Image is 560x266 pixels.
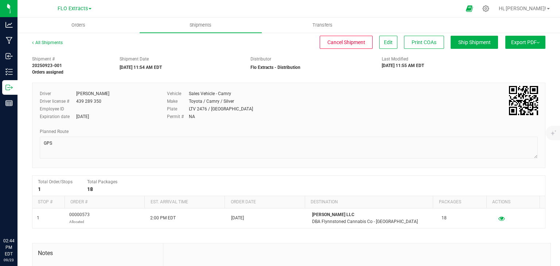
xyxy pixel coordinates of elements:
[505,36,545,49] button: Export PDF
[320,36,373,49] button: Cancel Shipment
[180,22,221,28] span: Shipments
[458,39,491,45] span: Ship Shipment
[412,39,436,45] span: Print COAs
[37,215,39,222] span: 1
[32,40,63,45] a: All Shipments
[312,211,433,218] p: [PERSON_NAME] LLC
[189,113,195,120] div: NA
[65,196,145,208] th: Order #
[17,17,140,33] a: Orders
[5,99,13,107] inline-svg: Reports
[150,215,176,222] span: 2:00 PM EDT
[5,52,13,60] inline-svg: Inbound
[3,238,14,257] p: 02:44 PM EDT
[167,98,189,105] label: Make
[76,90,109,97] div: [PERSON_NAME]
[32,70,63,75] strong: Orders assigned
[189,98,234,105] div: Toyota / Camry / Silver
[5,84,13,91] inline-svg: Outbound
[167,90,189,97] label: Vehicle
[40,106,76,112] label: Employee ID
[40,129,69,134] span: Planned Route
[250,65,300,70] strong: Flo Extracts - Distribution
[38,186,41,192] strong: 1
[509,86,538,115] qrcode: 20250923-001
[32,56,109,62] span: Shipment #
[76,113,89,120] div: [DATE]
[231,215,244,222] span: [DATE]
[404,36,444,49] button: Print COAs
[76,98,101,105] div: 439 289 350
[40,98,76,105] label: Driver license #
[225,196,305,208] th: Order date
[379,36,397,49] button: Edit
[305,196,433,208] th: Destination
[189,106,253,112] div: LTV 2476 / [GEOGRAPHIC_DATA]
[189,90,231,97] div: Sales Vehicle - Camry
[40,90,76,97] label: Driver
[69,218,90,225] p: Allocated
[167,106,189,112] label: Plate
[120,65,162,70] strong: [DATE] 11:54 AM EDT
[69,211,90,225] span: 00000573
[40,113,76,120] label: Expiration date
[327,39,365,45] span: Cancel Shipment
[144,196,225,208] th: Est. arrival time
[38,179,73,184] span: Total Order/Stops
[303,22,342,28] span: Transfers
[7,208,29,230] iframe: Resource center
[461,1,478,16] span: Open Ecommerce Menu
[384,39,393,45] span: Edit
[87,179,117,184] span: Total Packages
[120,56,149,62] label: Shipment Date
[167,113,189,120] label: Permit #
[5,68,13,75] inline-svg: Inventory
[451,36,498,49] button: Ship Shipment
[250,56,271,62] label: Distributor
[382,56,408,62] label: Last Modified
[140,17,262,33] a: Shipments
[5,37,13,44] inline-svg: Manufacturing
[32,196,65,208] th: Stop #
[22,207,30,215] iframe: Resource center unread badge
[87,186,93,192] strong: 18
[32,63,62,68] strong: 20250923-001
[433,196,486,208] th: Packages
[5,21,13,28] inline-svg: Analytics
[62,22,95,28] span: Orders
[382,63,424,68] strong: [DATE] 11:55 AM EDT
[481,5,490,12] div: Manage settings
[499,5,546,11] span: Hi, [PERSON_NAME]!
[3,257,14,263] p: 09/23
[312,218,433,225] p: DBA Flynnstoned Cannabis Co - [GEOGRAPHIC_DATA]
[442,215,447,222] span: 18
[38,249,157,258] span: Notes
[509,86,538,115] img: Scan me!
[262,17,384,33] a: Transfers
[511,39,540,45] span: Export PDF
[486,196,540,208] th: Actions
[58,5,88,12] span: FLO Extracts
